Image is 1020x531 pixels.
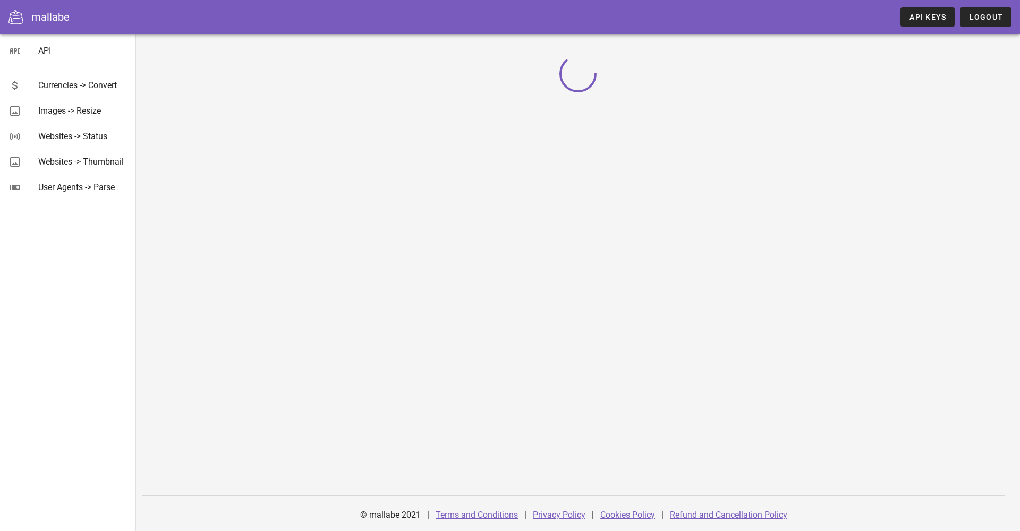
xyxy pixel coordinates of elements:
[436,510,518,520] a: Terms and Conditions
[427,502,429,528] div: |
[354,502,427,528] div: © mallabe 2021
[960,7,1011,27] button: Logout
[600,510,655,520] a: Cookies Policy
[38,106,127,116] div: Images -> Resize
[661,502,664,528] div: |
[31,9,70,25] div: mallabe
[38,182,127,192] div: User Agents -> Parse
[524,502,526,528] div: |
[909,13,946,21] span: API Keys
[38,131,127,141] div: Websites -> Status
[533,510,585,520] a: Privacy Policy
[670,510,787,520] a: Refund and Cancellation Policy
[38,157,127,167] div: Websites -> Thumbnail
[38,80,127,90] div: Currencies -> Convert
[38,46,127,56] div: API
[592,502,594,528] div: |
[968,13,1003,21] span: Logout
[900,7,955,27] a: API Keys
